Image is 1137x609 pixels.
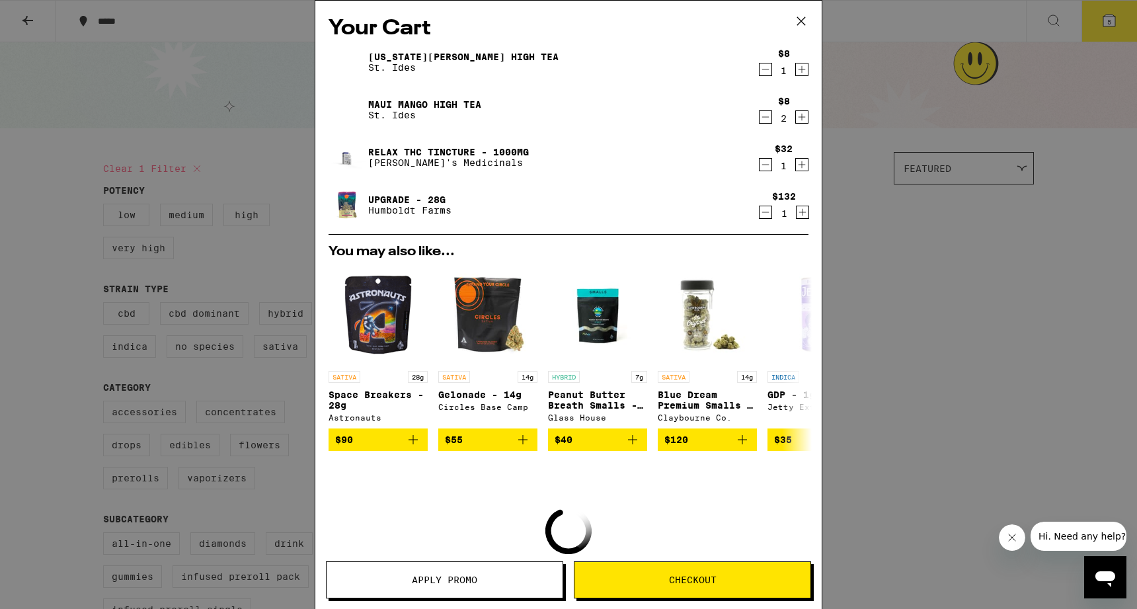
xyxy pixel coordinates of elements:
p: SATIVA [438,371,470,383]
span: $40 [555,434,572,445]
button: Add to bag [438,428,537,451]
img: Relax THC Tincture - 1000mg [329,147,366,169]
span: $55 [445,434,463,445]
div: $32 [775,143,793,154]
span: Checkout [669,575,717,585]
img: Upgrade - 28g [329,186,366,223]
div: 1 [775,161,793,171]
img: Claybourne Co. - Blue Dream Premium Smalls - 14g [658,265,757,364]
div: 2 [778,113,790,124]
p: Space Breakers - 28g [329,389,428,411]
a: Upgrade - 28g [368,194,451,205]
img: Glass House - Peanut Butter Breath Smalls - 7g [548,265,647,364]
span: $35 [774,434,792,445]
p: 14g [737,371,757,383]
p: GDP - 1g [767,389,867,400]
a: Open page for Space Breakers - 28g from Astronauts [329,265,428,428]
h2: Your Cart [329,14,808,44]
p: HYBRID [548,371,580,383]
p: SATIVA [658,371,689,383]
span: Apply Promo [412,575,477,585]
p: 14g [518,371,537,383]
div: 1 [772,208,796,219]
button: Increment [795,110,808,124]
p: INDICA [767,371,799,383]
button: Add to bag [548,428,647,451]
img: Georgia Peach High Tea [329,44,366,81]
iframe: Message from company [1031,522,1126,551]
iframe: Button to launch messaging window [1084,556,1126,598]
button: Add to bag [658,428,757,451]
p: SATIVA [329,371,360,383]
p: [PERSON_NAME]'s Medicinals [368,157,529,168]
a: Open page for Peanut Butter Breath Smalls - 7g from Glass House [548,265,647,428]
div: Claybourne Co. [658,413,757,422]
div: 1 [778,65,790,76]
p: St. Ides [368,110,481,120]
a: [US_STATE][PERSON_NAME] High Tea [368,52,559,62]
button: Increment [795,158,808,171]
p: Blue Dream Premium Smalls - 14g [658,389,757,411]
img: Circles Base Camp - Gelonade - 14g [438,265,537,364]
p: 7g [631,371,647,383]
p: Peanut Butter Breath Smalls - 7g [548,389,647,411]
button: Checkout [574,561,811,598]
span: $120 [664,434,688,445]
div: $8 [778,96,790,106]
button: Decrement [759,110,772,124]
div: Astronauts [329,413,428,422]
div: Circles Base Camp [438,403,537,411]
img: Maui Mango High Tea [329,91,366,128]
p: St. Ides [368,62,559,73]
a: Open page for GDP - 1g from Jetty Extracts [767,265,867,428]
button: Apply Promo [326,561,563,598]
img: Astronauts - Space Breakers - 28g [329,265,428,364]
button: Increment [795,63,808,76]
button: Add to bag [329,428,428,451]
a: Relax THC Tincture - 1000mg [368,147,529,157]
a: Maui Mango High Tea [368,99,481,110]
button: Decrement [759,206,772,219]
div: Glass House [548,413,647,422]
button: Decrement [759,158,772,171]
p: Humboldt Farms [368,205,451,216]
a: Open page for Gelonade - 14g from Circles Base Camp [438,265,537,428]
div: Jetty Extracts [767,403,867,411]
div: $8 [778,48,790,59]
button: Increment [796,206,809,219]
img: Jetty Extracts - GDP - 1g [767,265,867,364]
p: 28g [408,371,428,383]
button: Add to bag [767,428,867,451]
p: Gelonade - 14g [438,389,537,400]
a: Open page for Blue Dream Premium Smalls - 14g from Claybourne Co. [658,265,757,428]
button: Decrement [759,63,772,76]
iframe: Close message [999,524,1025,551]
h2: You may also like... [329,245,808,259]
div: $132 [772,191,796,202]
span: $90 [335,434,353,445]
